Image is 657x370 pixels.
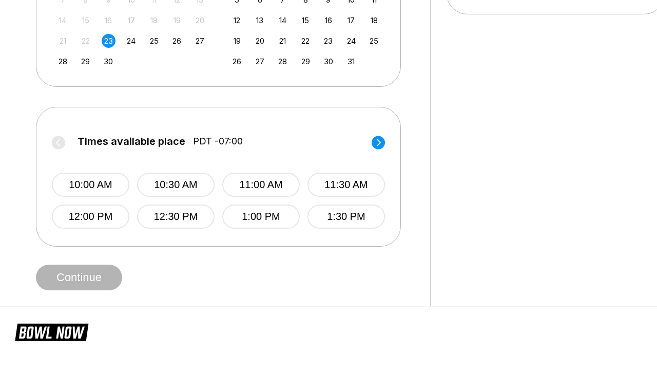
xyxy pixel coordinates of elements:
div: Choose Friday, September 26th, 2025 [170,34,184,48]
div: Not available Sunday, September 14th, 2025 [56,13,70,27]
span: PDT -07:00 [193,136,243,147]
div: Choose Tuesday, October 28th, 2025 [276,54,289,68]
div: Choose Friday, October 24th, 2025 [344,34,358,48]
div: Choose Thursday, October 16th, 2025 [321,13,335,27]
div: Choose Monday, October 20th, 2025 [253,34,267,48]
div: Choose Tuesday, October 14th, 2025 [276,13,289,27]
div: Not available Sunday, September 21st, 2025 [56,34,70,48]
div: Choose Sunday, October 19th, 2025 [230,34,244,48]
div: Not available Friday, September 19th, 2025 [170,13,184,27]
button: 1:30 PM [307,205,385,229]
div: Choose Sunday, September 28th, 2025 [56,54,70,68]
div: Choose Friday, October 17th, 2025 [344,13,358,27]
div: Choose Saturday, September 27th, 2025 [193,34,207,48]
button: 12:30 PM [137,205,215,229]
div: Not available Monday, September 22nd, 2025 [79,34,92,48]
div: Choose Tuesday, September 30th, 2025 [102,54,115,68]
div: Choose Monday, September 29th, 2025 [79,54,92,68]
div: Choose Sunday, October 26th, 2025 [230,54,244,68]
button: 11:00 AM [222,173,300,197]
div: Not available Monday, September 15th, 2025 [79,13,92,27]
div: Choose Saturday, October 25th, 2025 [367,34,381,48]
div: Choose Wednesday, October 29th, 2025 [299,54,313,68]
div: Choose Monday, October 27th, 2025 [253,54,267,68]
button: 12:00 PM [52,205,129,229]
div: Choose Wednesday, October 22nd, 2025 [299,34,313,48]
div: Choose Thursday, October 30th, 2025 [321,54,335,68]
div: Choose Thursday, October 23rd, 2025 [321,34,335,48]
div: Choose Thursday, September 25th, 2025 [147,34,161,48]
div: Choose Saturday, October 18th, 2025 [367,13,381,27]
div: Not available Saturday, September 20th, 2025 [193,13,207,27]
div: Not available Tuesday, September 16th, 2025 [102,13,115,27]
div: Not available Wednesday, September 17th, 2025 [124,13,138,27]
button: 10:00 AM [52,173,129,197]
div: Choose Tuesday, October 21st, 2025 [276,34,289,48]
div: Choose Monday, October 13th, 2025 [253,13,267,27]
div: Choose Sunday, October 12th, 2025 [230,13,244,27]
div: Choose Tuesday, September 23rd, 2025 [102,34,115,48]
div: Choose Wednesday, September 24th, 2025 [124,34,138,48]
div: Choose Friday, October 31st, 2025 [344,54,358,68]
button: 1:00 PM [222,205,300,229]
div: Choose Wednesday, October 15th, 2025 [299,13,313,27]
div: Not available Thursday, September 18th, 2025 [147,13,161,27]
button: 10:30 AM [137,173,215,197]
button: 11:30 AM [307,173,385,197]
span: Times available place [78,136,185,147]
